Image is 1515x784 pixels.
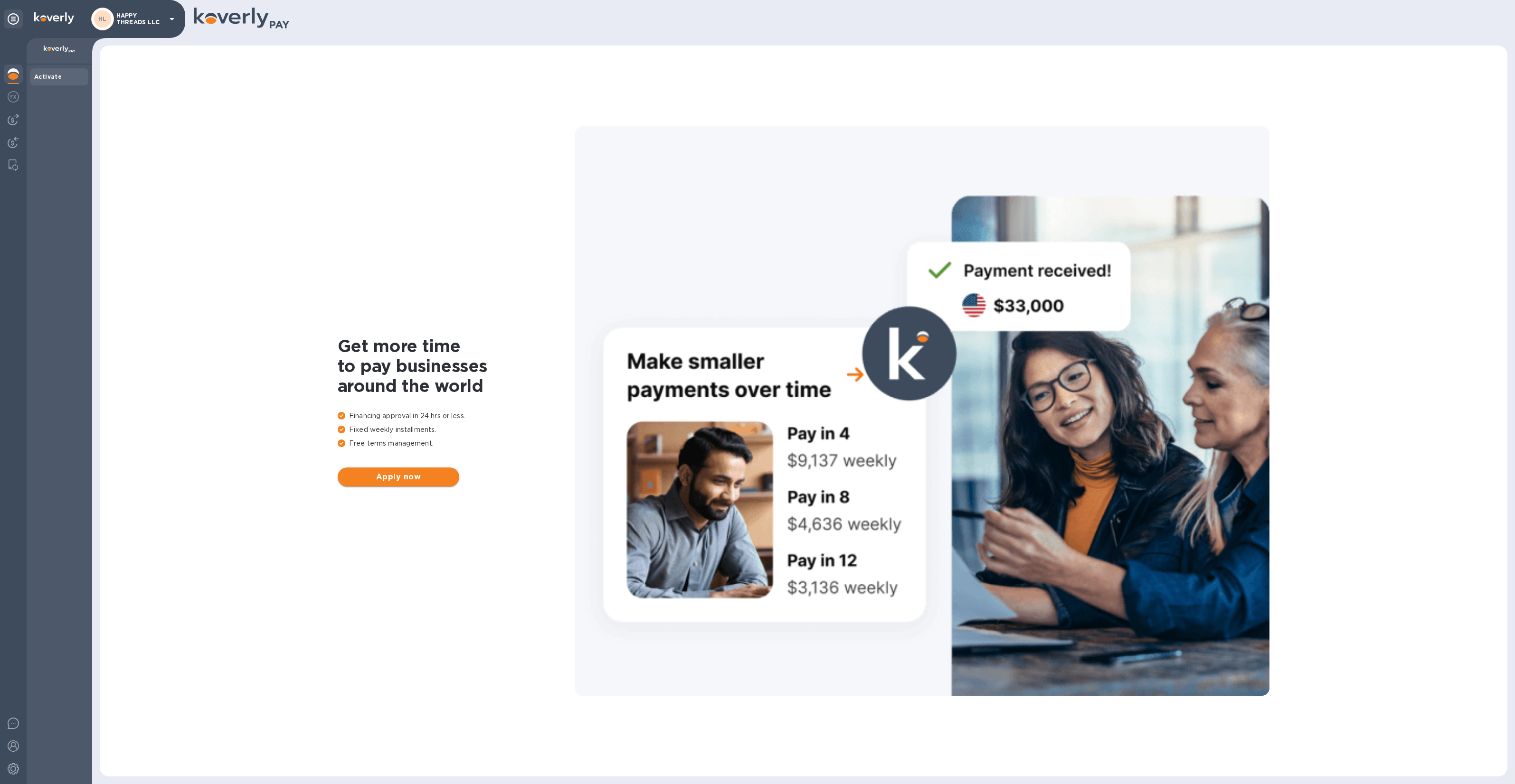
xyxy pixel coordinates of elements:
img: Logo [34,12,74,24]
h1: Get more time to pay businesses around the world [338,336,575,396]
div: Unpin categories [4,9,23,28]
p: Financing approval in 24 hrs or less. [338,411,575,421]
p: HAPPY THREADS LLC [116,12,164,26]
button: Apply now [338,467,459,486]
p: Fixed weekly installments. [338,425,575,435]
span: Apply now [345,471,452,483]
p: Free terms management. [338,439,575,448]
b: HL [98,15,107,22]
img: Foreign exchange [8,91,19,103]
b: Activate [34,73,62,80]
